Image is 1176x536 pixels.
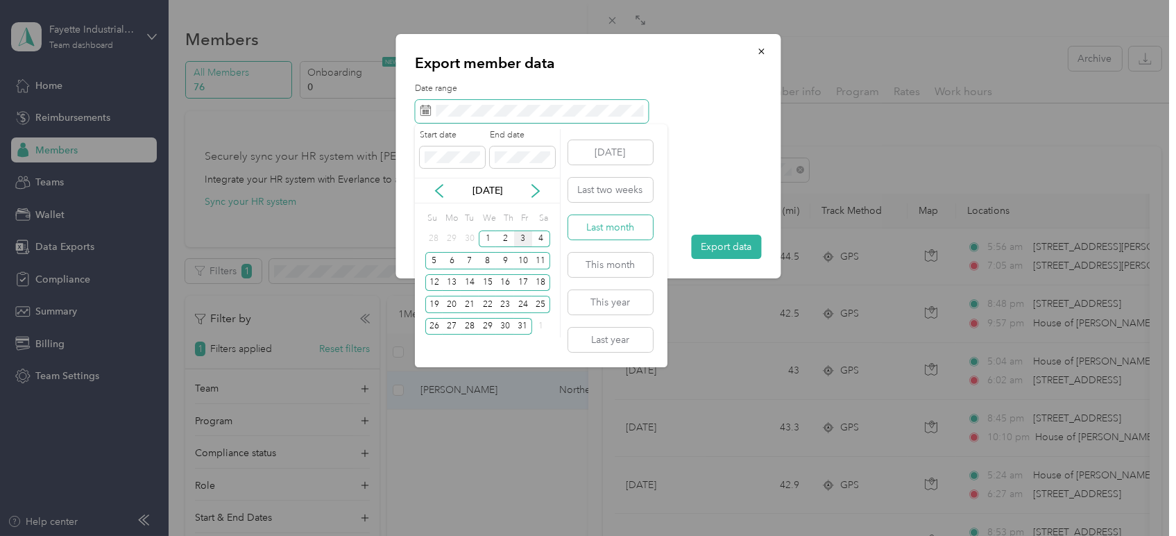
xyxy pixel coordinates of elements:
div: 26 [425,318,443,335]
div: 13 [443,274,461,292]
div: 14 [461,274,479,292]
div: 25 [532,296,550,313]
div: 28 [461,318,479,335]
div: 8 [479,252,497,269]
div: 17 [514,274,532,292]
iframe: Everlance-gr Chat Button Frame [1098,458,1176,536]
div: 20 [443,296,461,313]
div: 31 [514,318,532,335]
div: 19 [425,296,443,313]
div: 22 [479,296,497,313]
div: 6 [443,252,461,269]
div: 1 [532,318,550,335]
label: End date [490,129,555,142]
div: 28 [425,231,443,248]
div: 11 [532,252,550,269]
button: This year [568,290,653,315]
div: 24 [514,296,532,313]
div: Th [501,208,514,228]
p: Export member data [415,53,761,73]
div: 21 [461,296,479,313]
button: This month [568,253,653,277]
div: Mo [443,208,458,228]
div: 18 [532,274,550,292]
div: 10 [514,252,532,269]
label: Date range [415,83,761,95]
div: 29 [443,231,461,248]
div: 23 [496,296,514,313]
div: 3 [514,231,532,248]
button: Last two weeks [568,178,653,202]
div: 16 [496,274,514,292]
div: 1 [479,231,497,248]
div: 30 [461,231,479,248]
div: Tu [463,208,476,228]
div: We [481,208,497,228]
p: [DATE] [459,183,517,198]
label: Start date [420,129,485,142]
div: 9 [496,252,514,269]
button: [DATE] [568,140,653,165]
div: 12 [425,274,443,292]
button: Last year [568,328,653,352]
div: Su [425,208,438,228]
div: 27 [443,318,461,335]
button: Export data [691,235,761,259]
div: 7 [461,252,479,269]
div: 5 [425,252,443,269]
div: 2 [496,231,514,248]
div: 15 [479,274,497,292]
div: 29 [479,318,497,335]
div: 4 [532,231,550,248]
div: 30 [496,318,514,335]
div: Fr [519,208,532,228]
div: Sa [537,208,550,228]
button: Last month [568,215,653,240]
